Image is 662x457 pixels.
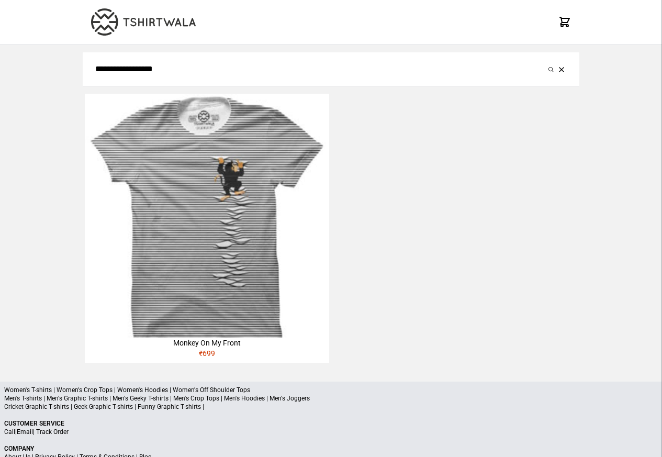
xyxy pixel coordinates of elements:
[546,63,556,75] button: Submit your search query.
[4,394,658,403] p: Men's T-shirts | Men's Graphic T-shirts | Men's Geeky T-shirts | Men's Crop Tops | Men's Hoodies ...
[85,94,329,338] img: monkey-climbing-320x320.jpg
[17,428,33,436] a: Email
[4,403,658,411] p: Cricket Graphic T-shirts | Geek Graphic T-shirts | Funny Graphic T-shirts |
[4,386,658,394] p: Women's T-shirts | Women's Crop Tops | Women's Hoodies | Women's Off Shoulder Tops
[4,428,658,436] p: | |
[85,94,329,363] a: Monkey On My Front₹699
[556,63,567,75] button: Clear the search query.
[4,419,658,428] p: Customer Service
[91,8,196,36] img: TW-LOGO-400-104.png
[4,444,658,453] p: Company
[85,348,329,363] div: ₹ 699
[36,428,69,436] a: Track Order
[4,428,15,436] a: Call
[85,338,329,348] div: Monkey On My Front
